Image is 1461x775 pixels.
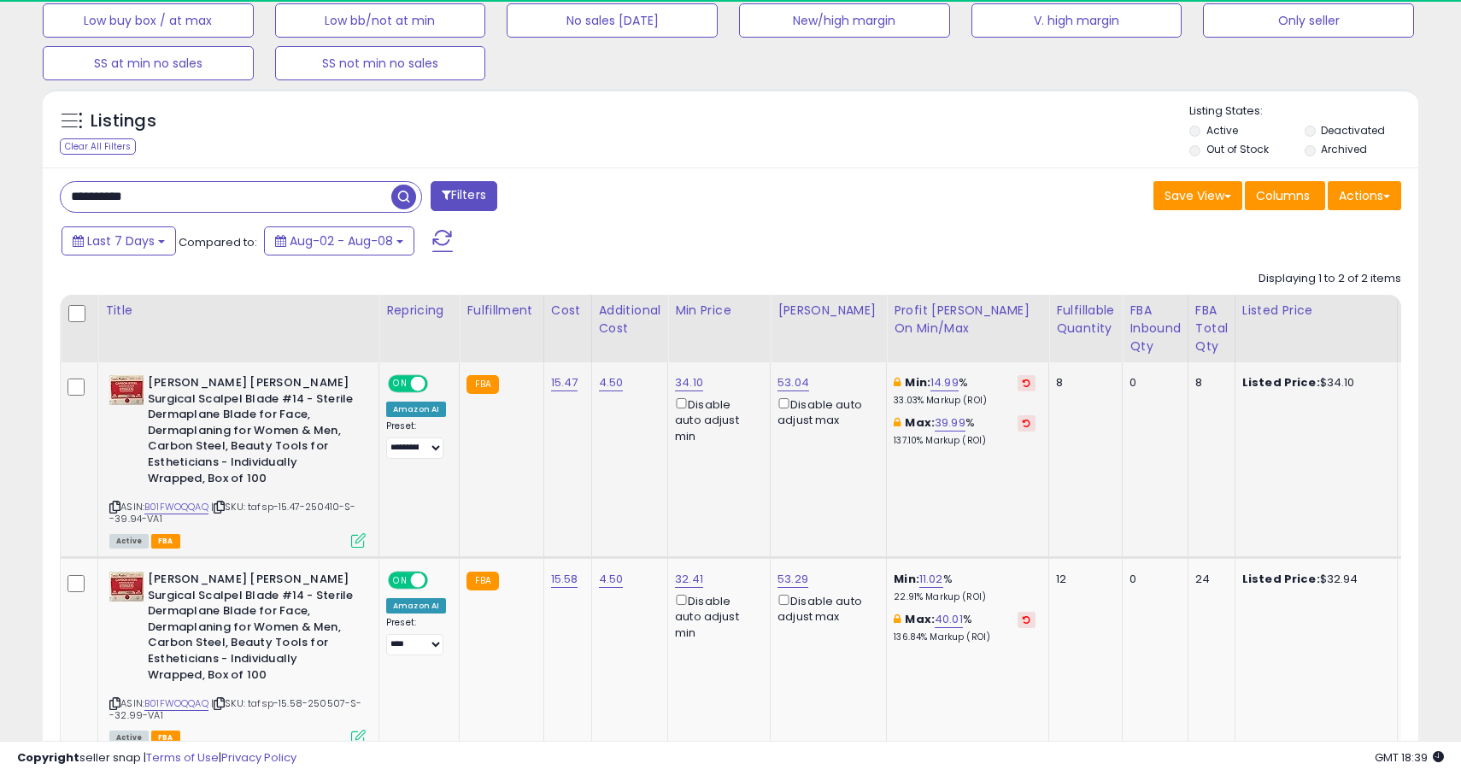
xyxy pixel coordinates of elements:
h5: Listings [91,109,156,133]
a: 4.50 [599,374,624,391]
a: 11.02 [919,571,943,588]
div: Title [105,302,372,320]
div: Fulfillable Quantity [1056,302,1115,338]
div: FBA inbound Qty [1129,302,1181,355]
a: 15.58 [551,571,578,588]
p: 136.84% Markup (ROI) [894,631,1036,643]
img: 51R0VBkVcoL._SL40_.jpg [109,375,144,405]
p: Listing States: [1189,103,1417,120]
label: Out of Stock [1206,142,1269,156]
div: Fulfillment [466,302,536,320]
button: Low bb/not at min [275,3,486,38]
button: Actions [1328,181,1401,210]
b: Min: [894,571,919,587]
button: New/high margin [739,3,950,38]
div: Amazon AI [386,598,446,614]
div: Listed Price [1242,302,1390,320]
a: B01FWOQQAQ [144,696,208,711]
div: Preset: [386,617,446,655]
div: Amazon AI [386,402,446,417]
a: 39.99 [935,414,965,432]
span: ON [390,573,411,588]
div: Preset: [386,420,446,459]
div: Disable auto adjust max [777,591,873,625]
span: ON [390,377,411,391]
div: Displaying 1 to 2 of 2 items [1259,271,1401,287]
button: Only seller [1203,3,1414,38]
button: SS not min no sales [275,46,486,80]
button: Last 7 Days [62,226,176,255]
div: 24 [1195,572,1222,587]
div: 8 [1195,375,1222,390]
div: Disable auto adjust max [777,395,873,428]
div: % [894,415,1036,447]
a: 32.41 [675,571,703,588]
th: The percentage added to the cost of goods (COGS) that forms the calculator for Min & Max prices. [887,295,1049,362]
label: Active [1206,123,1238,138]
p: 22.91% Markup (ROI) [894,591,1036,603]
b: Listed Price: [1242,374,1320,390]
a: B01FWOQQAQ [144,500,208,514]
a: 53.04 [777,374,809,391]
div: 0 [1129,572,1175,587]
div: Min Price [675,302,763,320]
a: 14.99 [930,374,959,391]
b: Listed Price: [1242,571,1320,587]
a: 53.29 [777,571,808,588]
a: 40.01 [935,611,963,628]
a: 4.50 [599,571,624,588]
span: Compared to: [179,234,257,250]
button: Columns [1245,181,1325,210]
div: Clear All Filters [60,138,136,155]
span: Aug-02 - Aug-08 [290,232,393,250]
label: Deactivated [1321,123,1385,138]
div: Additional Cost [599,302,661,338]
div: $34.10 [1242,375,1384,390]
a: 34.10 [675,374,703,391]
div: seller snap | | [17,750,296,766]
span: All listings currently available for purchase on Amazon [109,731,149,745]
span: OFF [425,377,453,391]
div: ASIN: [109,375,366,546]
b: Max: [905,414,935,431]
button: SS at min no sales [43,46,254,80]
div: % [894,375,1036,407]
div: 8 [1056,375,1109,390]
div: Profit [PERSON_NAME] on Min/Max [894,302,1041,338]
p: 33.03% Markup (ROI) [894,395,1036,407]
a: Privacy Policy [221,749,296,766]
span: 2025-08-16 18:39 GMT [1375,749,1444,766]
span: FBA [151,731,180,745]
button: Save View [1153,181,1242,210]
span: FBA [151,534,180,549]
img: 51R0VBkVcoL._SL40_.jpg [109,572,144,602]
span: Last 7 Days [87,232,155,250]
span: Columns [1256,187,1310,204]
label: Archived [1321,142,1367,156]
button: Low buy box / at max [43,3,254,38]
span: | SKU: tafsp-15.58-250507-S--32.99-VA1 [109,696,362,722]
b: [PERSON_NAME] [PERSON_NAME] Surgical Scalpel Blade #14 - Sterile Dermaplane Blade for Face, Derma... [148,375,355,490]
div: FBA Total Qty [1195,302,1228,355]
strong: Copyright [17,749,79,766]
div: % [894,612,1036,643]
a: Terms of Use [146,749,219,766]
span: | SKU: tafsp-15.47-250410-S--39.94-VA1 [109,500,356,525]
small: FBA [466,375,498,394]
span: OFF [425,573,453,588]
div: Repricing [386,302,452,320]
div: [PERSON_NAME] [777,302,879,320]
button: Filters [431,181,497,211]
a: 15.47 [551,374,578,391]
b: [PERSON_NAME] [PERSON_NAME] Surgical Scalpel Blade #14 - Sterile Dermaplane Blade for Face, Derma... [148,572,355,687]
b: Min: [905,374,930,390]
b: Max: [905,611,935,627]
div: Disable auto adjust min [675,395,757,444]
div: % [894,572,1036,603]
div: 0 [1129,375,1175,390]
button: Aug-02 - Aug-08 [264,226,414,255]
div: Disable auto adjust min [675,591,757,641]
span: All listings currently available for purchase on Amazon [109,534,149,549]
button: V. high margin [971,3,1182,38]
div: $32.94 [1242,572,1384,587]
